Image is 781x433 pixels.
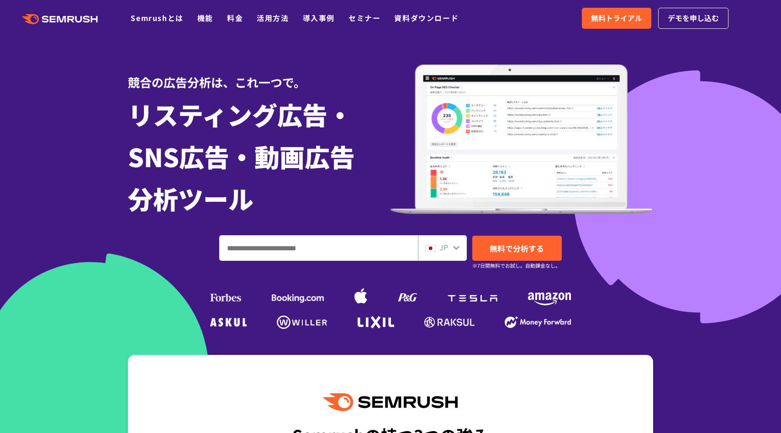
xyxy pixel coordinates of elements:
a: 料金 [227,12,243,23]
input: ドメイン、キーワードまたはURLを入力してください [220,236,417,260]
a: 活用方法 [257,12,289,23]
span: 無料トライアル [591,12,642,24]
a: デモを申し込む [658,8,728,29]
a: 資料ダウンロード [394,12,459,23]
span: JP [439,242,448,253]
a: セミナー [348,12,380,23]
span: デモを申し込む [668,12,719,24]
a: 無料で分析する [472,236,562,261]
h1: リスティング広告・ SNS広告・動画広告 分析ツール [128,93,390,219]
a: Semrushとは [131,12,183,23]
a: 機能 [197,12,213,23]
small: ※7日間無料でお試し。自動課金なし。 [472,261,560,270]
img: Semrush [323,393,458,411]
div: 競合の広告分析は、これ一つで。 [128,59,390,91]
a: 無料トライアル [582,8,651,29]
span: 無料で分析する [490,243,544,254]
a: 導入事例 [303,12,335,23]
